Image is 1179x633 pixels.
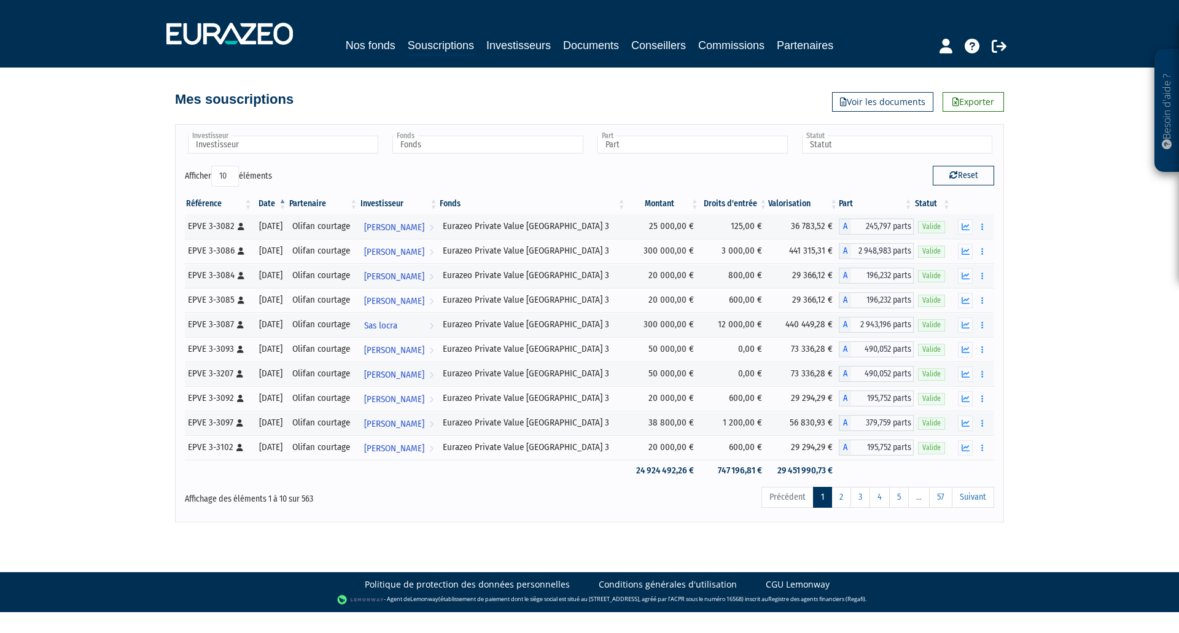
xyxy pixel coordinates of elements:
[839,292,913,308] div: A - Eurazeo Private Value Europe 3
[238,272,244,279] i: [Français] Personne physique
[359,313,439,337] a: Sas locra
[698,37,765,54] a: Commissions
[258,269,284,282] div: [DATE]
[851,390,913,406] span: 195,752 parts
[813,487,832,508] a: 1
[429,241,434,263] i: Voir l'investisseur
[700,435,769,460] td: 600,00 €
[851,317,913,333] span: 2 943,196 parts
[889,487,909,508] a: 5
[933,166,994,185] button: Reset
[238,223,244,230] i: [Français] Personne physique
[768,362,839,386] td: 73 336,28 €
[443,220,622,233] div: Eurazeo Private Value [GEOGRAPHIC_DATA] 3
[288,193,359,214] th: Partenaire: activer pour trier la colonne par ordre croissant
[631,37,686,54] a: Conseillers
[700,313,769,337] td: 12 000,00 €
[839,341,913,357] div: A - Eurazeo Private Value Europe 3
[700,337,769,362] td: 0,00 €
[768,214,839,239] td: 36 783,52 €
[850,487,870,508] a: 3
[627,362,700,386] td: 50 000,00 €
[768,435,839,460] td: 29 294,29 €
[166,23,293,45] img: 1732889491-logotype_eurazeo_blanc_rvb.png
[700,362,769,386] td: 0,00 €
[839,440,851,456] span: A
[918,368,945,380] span: Valide
[288,313,359,337] td: Olifan courtage
[258,244,284,257] div: [DATE]
[288,214,359,239] td: Olifan courtage
[563,37,619,54] a: Documents
[443,244,622,257] div: Eurazeo Private Value [GEOGRAPHIC_DATA] 3
[429,216,434,239] i: Voir l'investisseur
[288,435,359,460] td: Olifan courtage
[211,166,239,187] select: Afficheréléments
[337,594,384,606] img: logo-lemonway.png
[364,265,424,288] span: [PERSON_NAME]
[918,442,945,454] span: Valide
[839,317,913,333] div: A - Eurazeo Private Value Europe 3
[443,318,622,331] div: Eurazeo Private Value [GEOGRAPHIC_DATA] 3
[851,415,913,431] span: 379,759 parts
[839,219,913,235] div: A - Eurazeo Private Value Europe 3
[839,415,913,431] div: A - Eurazeo Private Value Europe 3
[918,295,945,306] span: Valide
[700,239,769,263] td: 3 000,00 €
[188,269,249,282] div: EPVE 3-3084
[839,390,913,406] div: A - Eurazeo Private Value Europe 3
[443,269,622,282] div: Eurazeo Private Value [GEOGRAPHIC_DATA] 3
[443,343,622,355] div: Eurazeo Private Value [GEOGRAPHIC_DATA] 3
[288,411,359,435] td: Olifan courtage
[443,441,622,454] div: Eurazeo Private Value [GEOGRAPHIC_DATA] 3
[258,318,284,331] div: [DATE]
[839,292,851,308] span: A
[700,411,769,435] td: 1 200,00 €
[918,319,945,331] span: Valide
[359,263,439,288] a: [PERSON_NAME]
[914,193,952,214] th: Statut : activer pour trier la colonne par ordre croissant
[359,193,439,214] th: Investisseur: activer pour trier la colonne par ordre croissant
[851,366,913,382] span: 490,052 parts
[839,390,851,406] span: A
[185,486,512,505] div: Affichage des éléments 1 à 10 sur 563
[851,243,913,259] span: 2 948,983 parts
[288,337,359,362] td: Olifan courtage
[839,415,851,431] span: A
[839,341,851,357] span: A
[870,487,890,508] a: 4
[443,416,622,429] div: Eurazeo Private Value [GEOGRAPHIC_DATA] 3
[237,321,244,328] i: [Français] Personne physique
[918,270,945,282] span: Valide
[359,435,439,460] a: [PERSON_NAME]
[627,337,700,362] td: 50 000,00 €
[599,578,737,591] a: Conditions générales d'utilisation
[766,578,830,591] a: CGU Lemonway
[429,413,434,435] i: Voir l'investisseur
[410,595,438,603] a: Lemonway
[627,263,700,288] td: 20 000,00 €
[288,386,359,411] td: Olifan courtage
[768,337,839,362] td: 73 336,28 €
[839,243,913,259] div: A - Eurazeo Private Value Europe 3
[429,339,434,362] i: Voir l'investisseur
[839,243,851,259] span: A
[429,437,434,460] i: Voir l'investisseur
[359,337,439,362] a: [PERSON_NAME]
[359,411,439,435] a: [PERSON_NAME]
[237,395,244,402] i: [Français] Personne physique
[851,219,913,235] span: 245,797 parts
[258,367,284,380] div: [DATE]
[1160,56,1174,166] p: Besoin d'aide ?
[364,363,424,386] span: [PERSON_NAME]
[768,193,839,214] th: Valorisation: activer pour trier la colonne par ordre croissant
[429,265,434,288] i: Voir l'investisseur
[768,411,839,435] td: 56 830,93 €
[359,288,439,313] a: [PERSON_NAME]
[364,437,424,460] span: [PERSON_NAME]
[627,435,700,460] td: 20 000,00 €
[185,166,272,187] label: Afficher éléments
[700,193,769,214] th: Droits d'entrée: activer pour trier la colonne par ordre croissant
[443,367,622,380] div: Eurazeo Private Value [GEOGRAPHIC_DATA] 3
[443,293,622,306] div: Eurazeo Private Value [GEOGRAPHIC_DATA] 3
